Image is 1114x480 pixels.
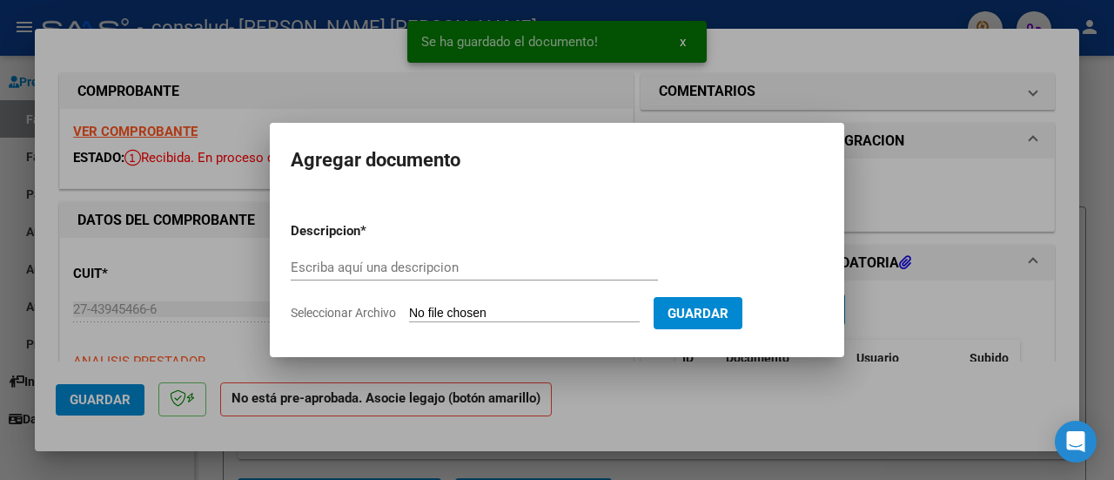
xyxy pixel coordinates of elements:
[291,144,823,177] h2: Agregar documento
[654,297,742,329] button: Guardar
[291,221,451,241] p: Descripcion
[291,306,396,320] span: Seleccionar Archivo
[1055,421,1097,463] div: Open Intercom Messenger
[668,306,728,321] span: Guardar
